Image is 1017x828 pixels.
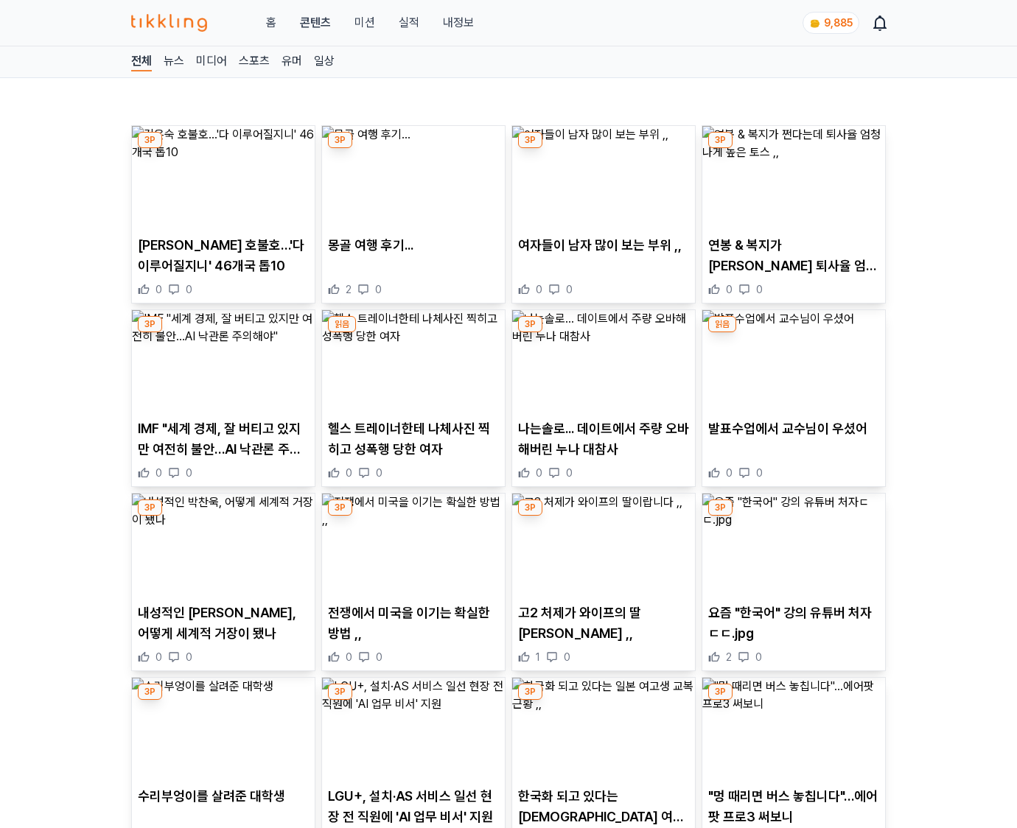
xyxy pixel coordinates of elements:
span: 0 [726,466,733,480]
a: 미디어 [196,52,227,71]
span: 0 [346,650,352,664]
img: 여자들이 남자 많이 보는 부위 ,, [512,126,695,229]
button: 미션 [354,14,375,32]
div: 3P [708,684,733,700]
div: 읽음 헬스 트레이너한테 나체사진 찍히고 성폭행 당한 여자 헬스 트레이너한테 나체사진 찍히고 성폭행 당한 여자 0 0 [321,309,506,488]
div: 읽음 발표수업에서 교수님이 우셨어 발표수업에서 교수님이 우셨어 0 0 [702,309,886,488]
span: 2 [726,650,732,664]
span: 0 [536,282,542,297]
span: 0 [536,466,542,480]
p: 요즘 "한국어" 강의 유튜버 처자ㄷㄷ.jpg [708,603,879,644]
p: 연봉 & 복지가 [PERSON_NAME] 퇴사율 엄청나게 높은 토스 ,, [708,235,879,276]
div: 3P [708,132,733,148]
img: 연봉 & 복지가 쩐다는데 퇴사율 엄청나게 높은 토스 ,, [702,126,885,229]
img: 나는솔로... 데이트에서 주량 오바해버린 누나 대참사 [512,310,695,413]
span: 0 [756,466,763,480]
img: 한국화 되고 있다는 일본 여고생 교복 근황 ,, [512,678,695,781]
span: 0 [566,282,573,297]
div: 읽음 [328,316,356,332]
span: 0 [376,466,382,480]
div: 3P 여자들이 남자 많이 보는 부위 ,, 여자들이 남자 많이 보는 부위 ,, 0 0 [511,125,696,304]
img: 고2 처제가 와이프의 딸이랍니다 ,, [512,494,695,597]
img: 헬스 트레이너한테 나체사진 찍히고 성폭행 당한 여자 [322,310,505,413]
div: 3P [708,499,733,516]
p: 수리부엉이를 살려준 대학생 [138,786,309,807]
div: 3P [328,132,352,148]
a: coin 9,885 [803,12,856,34]
div: 3P 나는솔로... 데이트에서 주량 오바해버린 누나 대참사 나는솔로... 데이트에서 주량 오바해버린 누나 대참사 0 0 [511,309,696,488]
a: 콘텐츠 [300,14,331,32]
p: 발표수업에서 교수님이 우셨어 [708,418,879,439]
img: "멍 때리면 버스 놓칩니다"…에어팟 프로3 써보니 [702,678,885,781]
div: 3P 전쟁에서 미국을 이기는 확실한 방법 ,, 전쟁에서 미국을 이기는 확실한 방법 ,, 0 0 [321,493,506,671]
div: 3P [518,499,542,516]
span: 0 [756,282,763,297]
div: 3P [518,132,542,148]
span: 0 [564,650,570,664]
span: 0 [375,282,382,297]
span: 0 [155,466,162,480]
div: 3P [138,684,162,700]
img: IMF "세계 경제, 잘 버티고 있지만 여전히 불안…AI 낙관론 주의해야" [132,310,315,413]
img: coin [809,18,821,29]
a: 내정보 [443,14,474,32]
span: 0 [755,650,762,664]
span: 0 [186,650,192,664]
img: 몽골 여행 후기... [322,126,505,229]
span: 0 [155,650,162,664]
a: 뉴스 [164,52,184,71]
img: 수리부엉이를 살려준 대학생 [132,678,315,781]
p: 한국화 되고 있다는 [DEMOGRAPHIC_DATA] 여고생 교복 근황 ,, [518,786,689,827]
p: 내성적인 [PERSON_NAME], 어떻게 세계적 거장이 됐나 [138,603,309,644]
span: 0 [186,282,192,297]
div: 3P [518,684,542,700]
span: 1 [536,650,540,664]
img: 발표수업에서 교수님이 우셨어 [702,310,885,413]
p: 몽골 여행 후기... [328,235,499,256]
div: 3P 고2 처제가 와이프의 딸이랍니다 ,, 고2 처제가 와이프의 딸[PERSON_NAME] ,, 1 0 [511,493,696,671]
p: 전쟁에서 미국을 이기는 확실한 방법 ,, [328,603,499,644]
p: "멍 때리면 버스 놓칩니다"…에어팟 프로3 써보니 [708,786,879,827]
div: 3P [328,684,352,700]
div: 3P [138,499,162,516]
img: 전쟁에서 미국을 이기는 확실한 방법 ,, [322,494,505,597]
div: 3P [328,499,352,516]
div: 3P [138,132,162,148]
p: 나는솔로... 데이트에서 주량 오바해버린 누나 대참사 [518,418,689,460]
span: 0 [346,466,352,480]
span: 9,885 [824,17,853,29]
p: 여자들이 남자 많이 보는 부위 ,, [518,235,689,256]
img: LGU+, 설치·AS 서비스 일선 현장 전 직원에 'AI 업무 비서' 지원 [322,678,505,781]
a: 실적 [399,14,419,32]
div: 3P 김은숙 호불호…'다 이루어질지니' 46개국 톱10 [PERSON_NAME] 호불호…'다 이루어질지니' 46개국 톱10 0 0 [131,125,315,304]
img: 내성적인 박찬욱, 어떻게 세계적 거장이 됐나 [132,494,315,597]
div: 3P IMF "세계 경제, 잘 버티고 있지만 여전히 불안…AI 낙관론 주의해야" IMF "세계 경제, 잘 버티고 있지만 여전히 불안…AI 낙관론 주의해야" 0 0 [131,309,315,488]
div: 3P 요즘 "한국어" 강의 유튜버 처자ㄷㄷ.jpg 요즘 "한국어" 강의 유튜버 처자ㄷㄷ.jpg 2 0 [702,493,886,671]
div: 3P 내성적인 박찬욱, 어떻게 세계적 거장이 됐나 내성적인 [PERSON_NAME], 어떻게 세계적 거장이 됐나 0 0 [131,493,315,671]
a: 스포츠 [239,52,270,71]
span: 2 [346,282,352,297]
div: 읽음 [708,316,736,332]
span: 0 [376,650,382,664]
a: 전체 [131,52,152,71]
div: 3P 몽골 여행 후기... 몽골 여행 후기... 2 0 [321,125,506,304]
span: 0 [155,282,162,297]
p: 헬스 트레이너한테 나체사진 찍히고 성폭행 당한 여자 [328,418,499,460]
p: [PERSON_NAME] 호불호…'다 이루어질지니' 46개국 톱10 [138,235,309,276]
a: 일상 [314,52,335,71]
img: 김은숙 호불호…'다 이루어질지니' 46개국 톱10 [132,126,315,229]
p: LGU+, 설치·AS 서비스 일선 현장 전 직원에 'AI 업무 비서' 지원 [328,786,499,827]
div: 3P 연봉 & 복지가 쩐다는데 퇴사율 엄청나게 높은 토스 ,, 연봉 & 복지가 [PERSON_NAME] 퇴사율 엄청나게 높은 토스 ,, 0 0 [702,125,886,304]
a: 홈 [266,14,276,32]
p: 고2 처제가 와이프의 딸[PERSON_NAME] ,, [518,603,689,644]
div: 3P [518,316,542,332]
p: IMF "세계 경제, 잘 버티고 있지만 여전히 불안…AI 낙관론 주의해야" [138,418,309,460]
img: 요즘 "한국어" 강의 유튜버 처자ㄷㄷ.jpg [702,494,885,597]
span: 0 [566,466,573,480]
div: 3P [138,316,162,332]
img: 티끌링 [131,14,207,32]
span: 0 [726,282,733,297]
a: 유머 [282,52,302,71]
span: 0 [186,466,192,480]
